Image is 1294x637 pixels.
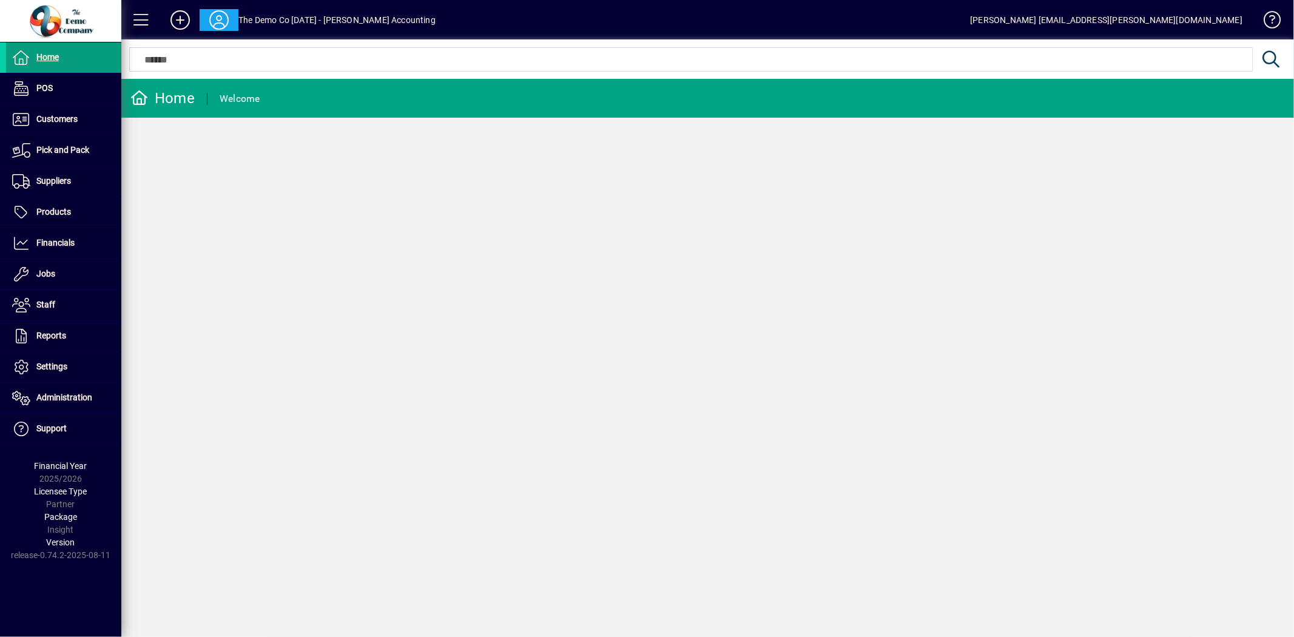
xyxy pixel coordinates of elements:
[36,145,89,155] span: Pick and Pack
[36,393,92,402] span: Administration
[238,10,436,30] div: The Demo Co [DATE] - [PERSON_NAME] Accounting
[1255,2,1279,42] a: Knowledge Base
[36,423,67,433] span: Support
[36,52,59,62] span: Home
[161,9,200,31] button: Add
[35,487,87,496] span: Licensee Type
[36,176,71,186] span: Suppliers
[36,269,55,278] span: Jobs
[130,89,195,108] div: Home
[36,238,75,248] span: Financials
[6,228,121,258] a: Financials
[36,83,53,93] span: POS
[970,10,1242,30] div: [PERSON_NAME] [EMAIL_ADDRESS][PERSON_NAME][DOMAIN_NAME]
[6,414,121,444] a: Support
[36,300,55,309] span: Staff
[36,362,67,371] span: Settings
[36,114,78,124] span: Customers
[6,73,121,104] a: POS
[6,290,121,320] a: Staff
[200,9,238,31] button: Profile
[6,135,121,166] a: Pick and Pack
[36,207,71,217] span: Products
[6,166,121,197] a: Suppliers
[6,383,121,413] a: Administration
[35,461,87,471] span: Financial Year
[6,104,121,135] a: Customers
[6,321,121,351] a: Reports
[6,259,121,289] a: Jobs
[6,352,121,382] a: Settings
[47,538,75,547] span: Version
[44,512,77,522] span: Package
[36,331,66,340] span: Reports
[6,197,121,227] a: Products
